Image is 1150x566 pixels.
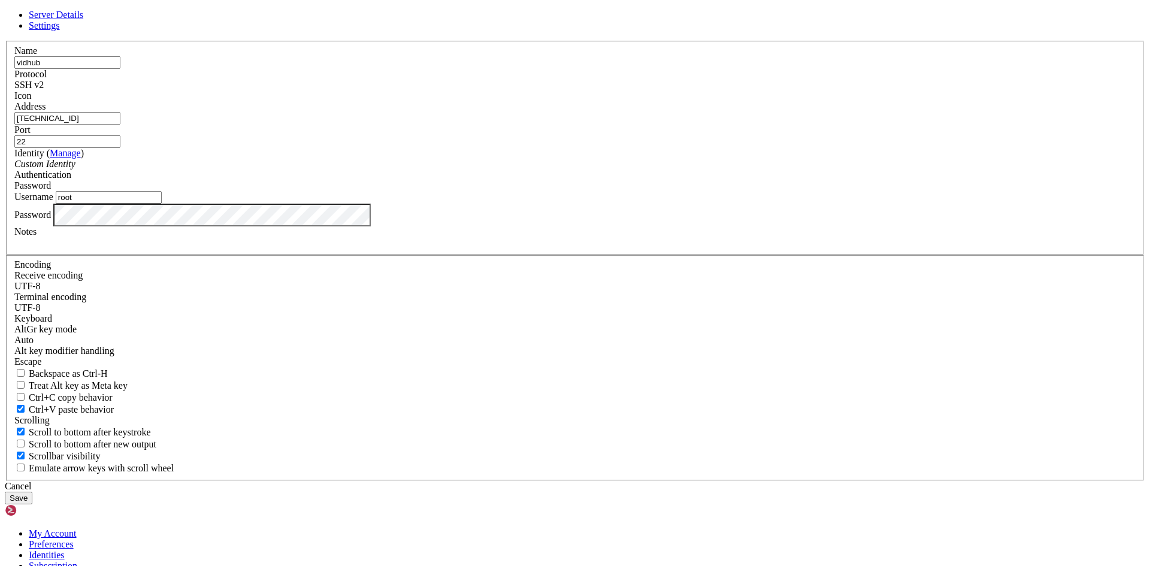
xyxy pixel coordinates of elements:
label: Identity [14,148,84,158]
label: The vertical scrollbar mode. [14,451,101,461]
label: Icon [14,90,31,101]
label: Set the expected encoding for data received from the host. If the encodings do not match, visual ... [14,324,77,334]
a: Manage [50,148,81,158]
input: Scrollbar visibility [17,452,25,459]
div: UTF-8 [14,281,1136,292]
label: Ctrl-C copies if true, send ^C to host if false. Ctrl-Shift-C sends ^C to host if true, copies if... [14,392,113,402]
span: Scroll to bottom after keystroke [29,427,151,437]
span: Escape [14,356,41,367]
input: Backspace as Ctrl-H [17,369,25,377]
label: Whether to scroll to the bottom on any keystroke. [14,427,151,437]
a: Settings [29,20,60,31]
span: UTF-8 [14,302,41,313]
label: Scroll to bottom after new output. [14,439,156,449]
span: Backspace as Ctrl-H [29,368,108,379]
label: The default terminal encoding. ISO-2022 enables character map translations (like graphics maps). ... [14,292,86,302]
label: Name [14,46,37,56]
label: Username [14,192,53,202]
a: Identities [29,550,65,560]
input: Scroll to bottom after keystroke [17,428,25,435]
a: Server Details [29,10,83,20]
span: Password [14,180,51,190]
input: Port Number [14,135,120,148]
div: Escape [14,356,1136,367]
label: Ctrl+V pastes if true, sends ^V to host if false. Ctrl+Shift+V sends ^V to host if true, pastes i... [14,404,114,414]
div: UTF-8 [14,302,1136,313]
label: Set the expected encoding for data received from the host. If the encodings do not match, visual ... [14,270,83,280]
i: Custom Identity [14,159,75,169]
div: SSH v2 [14,80,1136,90]
label: When using the alternative screen buffer, and DECCKM (Application Cursor Keys) is active, mouse w... [14,463,174,473]
span: Scrollbar visibility [29,451,101,461]
div: Cancel [5,481,1145,492]
button: Save [5,492,32,504]
span: Treat Alt key as Meta key [29,380,128,391]
span: Ctrl+C copy behavior [29,392,113,402]
label: Password [14,209,51,219]
a: Preferences [29,539,74,549]
input: Server Name [14,56,120,69]
span: SSH v2 [14,80,44,90]
span: ( ) [47,148,84,158]
label: Scrolling [14,415,50,425]
label: Protocol [14,69,47,79]
span: Scroll to bottom after new output [29,439,156,449]
label: Port [14,125,31,135]
label: Notes [14,226,37,237]
div: Auto [14,335,1136,346]
span: UTF-8 [14,281,41,291]
span: Ctrl+V paste behavior [29,404,114,414]
label: Address [14,101,46,111]
span: Auto [14,335,34,345]
label: Authentication [14,170,71,180]
label: Keyboard [14,313,52,323]
a: My Account [29,528,77,538]
input: Scroll to bottom after new output [17,440,25,447]
input: Ctrl+C copy behavior [17,393,25,401]
label: Whether the Alt key acts as a Meta key or as a distinct Alt key. [14,380,128,391]
div: Custom Identity [14,159,1136,170]
label: Encoding [14,259,51,270]
input: Host Name or IP [14,112,120,125]
input: Emulate arrow keys with scroll wheel [17,464,25,471]
input: Ctrl+V paste behavior [17,405,25,413]
input: Login Username [56,191,162,204]
img: Shellngn [5,504,74,516]
label: Controls how the Alt key is handled. Escape: Send an ESC prefix. 8-Bit: Add 128 to the typed char... [14,346,114,356]
input: Treat Alt key as Meta key [17,381,25,389]
span: Emulate arrow keys with scroll wheel [29,463,174,473]
label: If true, the backspace should send BS ('\x08', aka ^H). Otherwise the backspace key should send '... [14,368,108,379]
div: Password [14,180,1136,191]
